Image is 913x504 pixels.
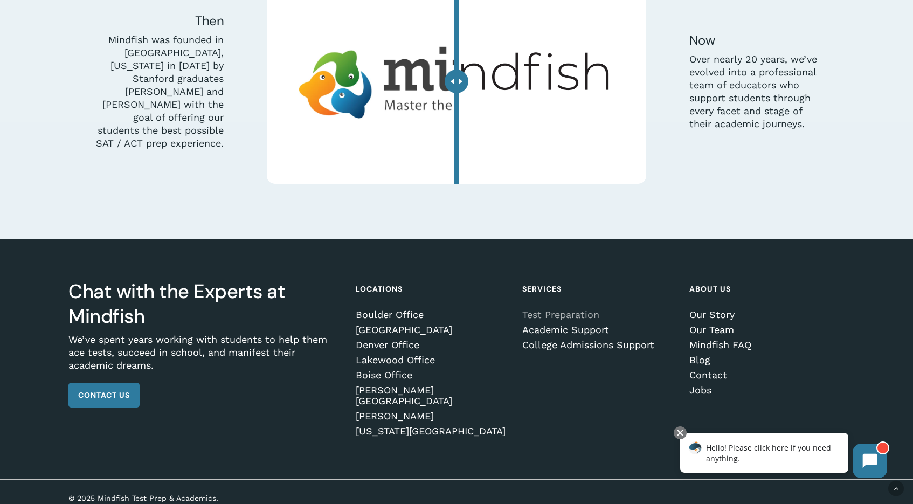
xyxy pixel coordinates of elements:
[95,12,224,30] h5: Then
[356,370,507,381] a: Boise Office
[356,309,507,320] a: Boulder Office
[68,333,340,383] p: We’ve spent years working with students to help them ace tests, succeed in school, and manifest t...
[522,340,674,350] a: College Admissions Support
[78,390,130,401] span: Contact Us
[689,370,841,381] a: Contact
[689,53,818,130] p: Over nearly 20 years, we’ve evolved into a professional team of educators who support students th...
[689,340,841,350] a: Mindfish FAQ
[356,340,507,350] a: Denver Office
[356,411,507,422] a: [PERSON_NAME]
[689,309,841,320] a: Our Story
[689,32,818,49] h5: Now
[522,279,674,299] h4: Services
[68,279,340,329] h3: Chat with the Experts at Mindfish
[356,279,507,299] h4: Locations
[689,385,841,396] a: Jobs
[68,492,383,504] p: © 2025 Mindfish Test Prep & Academics.
[356,325,507,335] a: [GEOGRAPHIC_DATA]
[669,424,898,489] iframe: Chatbot
[68,383,140,408] a: Contact Us
[689,355,841,365] a: Blog
[356,385,507,406] a: [PERSON_NAME][GEOGRAPHIC_DATA]
[522,325,674,335] a: Academic Support
[356,355,507,365] a: Lakewood Office
[356,426,507,437] a: [US_STATE][GEOGRAPHIC_DATA]
[689,325,841,335] a: Our Team
[522,309,674,320] a: Test Preparation
[689,279,841,299] h4: About Us
[95,33,224,150] p: Mindfish was founded in [GEOGRAPHIC_DATA], [US_STATE] in [DATE] by Stanford graduates [PERSON_NAM...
